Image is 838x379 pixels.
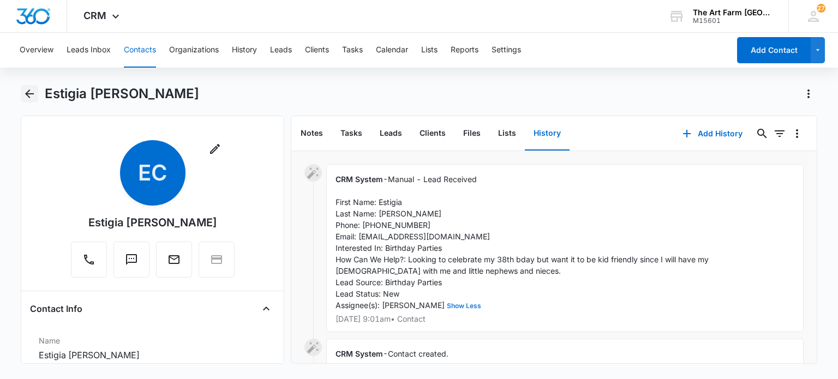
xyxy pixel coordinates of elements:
button: Back [21,85,38,103]
h4: Contact Info [30,302,82,315]
button: Notes [292,117,332,151]
div: - [326,164,804,332]
h1: Estigia [PERSON_NAME] [45,86,199,102]
button: Leads Inbox [67,33,111,68]
span: CRM System [336,349,383,358]
button: Calendar [376,33,408,68]
span: CRM [83,10,106,21]
button: Add Contact [737,37,811,63]
button: Call [71,242,107,278]
div: NameEstigia [PERSON_NAME] [30,330,274,366]
div: account name [693,8,773,17]
a: Email [156,258,192,268]
button: Actions [800,85,817,103]
button: Tasks [342,33,363,68]
button: Search... [753,125,771,142]
button: Files [454,117,489,151]
button: Settings [492,33,521,68]
button: History [525,117,570,151]
p: [DATE] 9:01am • Contact [336,315,794,323]
button: Tasks [332,117,371,151]
span: 27 [817,4,825,13]
a: Call [71,258,107,268]
a: Text [113,258,149,268]
button: Overflow Menu [788,125,806,142]
dd: Estigia [PERSON_NAME] [39,348,266,362]
button: Leads [371,117,411,151]
div: account id [693,17,773,25]
button: Text [113,242,149,278]
button: Overview [20,33,53,68]
button: Email [156,242,192,278]
button: Lists [421,33,438,68]
span: CRM System [336,175,383,184]
div: Estigia [PERSON_NAME] [88,214,217,231]
button: Add History [672,121,753,147]
button: History [232,33,257,68]
label: Name [39,335,266,346]
button: Close [258,300,275,317]
button: Clients [411,117,454,151]
button: Leads [270,33,292,68]
button: Lists [489,117,525,151]
button: Show Less [445,303,483,309]
div: notifications count [817,4,825,13]
button: Contacts [124,33,156,68]
button: Organizations [169,33,219,68]
button: Filters [771,125,788,142]
span: EC [120,140,185,206]
button: Reports [451,33,478,68]
button: Clients [305,33,329,68]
